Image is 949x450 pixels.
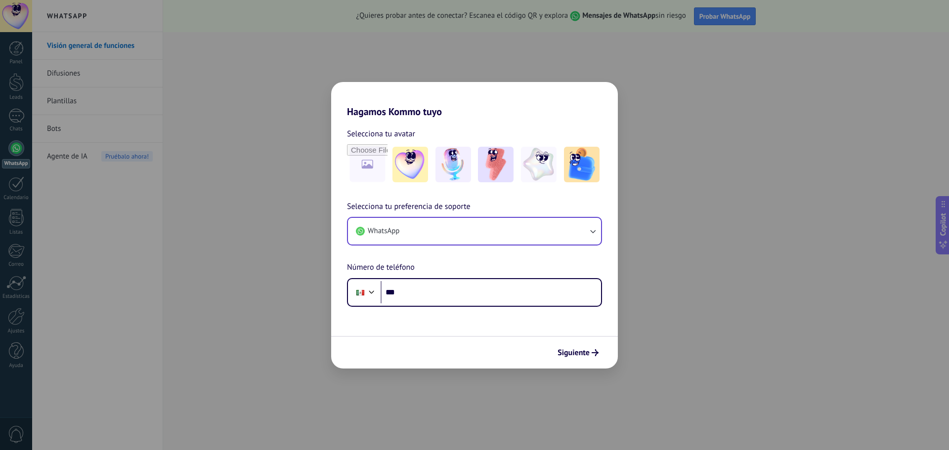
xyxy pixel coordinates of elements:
img: -1.jpeg [392,147,428,182]
div: Mexico: + 52 [351,282,370,303]
span: Siguiente [558,349,590,356]
span: WhatsApp [368,226,399,236]
span: Selecciona tu preferencia de soporte [347,201,471,213]
img: -3.jpeg [478,147,514,182]
img: -5.jpeg [564,147,600,182]
button: Siguiente [553,344,603,361]
span: Número de teléfono [347,261,415,274]
img: -4.jpeg [521,147,557,182]
h2: Hagamos Kommo tuyo [331,82,618,118]
img: -2.jpeg [435,147,471,182]
span: Selecciona tu avatar [347,127,415,140]
button: WhatsApp [348,218,601,245]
